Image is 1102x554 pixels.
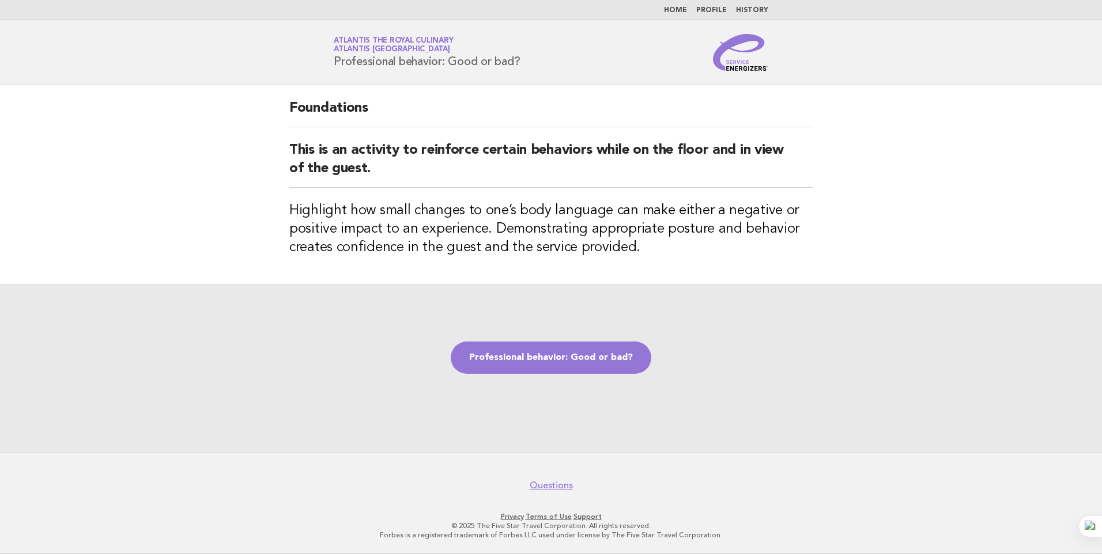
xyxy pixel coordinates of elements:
[289,202,813,257] h3: Highlight how small changes to one’s body language can make either a negative or positive impact ...
[573,513,602,521] a: Support
[501,513,524,521] a: Privacy
[334,37,520,67] h1: Professional behavior: Good or bad?
[713,34,768,71] img: Service Energizers
[530,480,573,491] a: Questions
[451,341,651,374] a: Professional behavior: Good or bad?
[289,141,813,188] h2: This is an activity to reinforce certain behaviors while on the floor and in view of the guest.
[198,530,904,540] p: Forbes is a registered trademark of Forbes LLC used under license by The Five Star Travel Corpora...
[664,7,687,14] a: Home
[334,37,453,53] a: Atlantis the Royal CulinaryAtlantis [GEOGRAPHIC_DATA]
[696,7,727,14] a: Profile
[198,521,904,530] p: © 2025 The Five Star Travel Corporation. All rights reserved.
[526,513,572,521] a: Terms of Use
[198,512,904,521] p: · ·
[736,7,768,14] a: History
[289,99,813,127] h2: Foundations
[334,46,450,54] span: Atlantis [GEOGRAPHIC_DATA]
